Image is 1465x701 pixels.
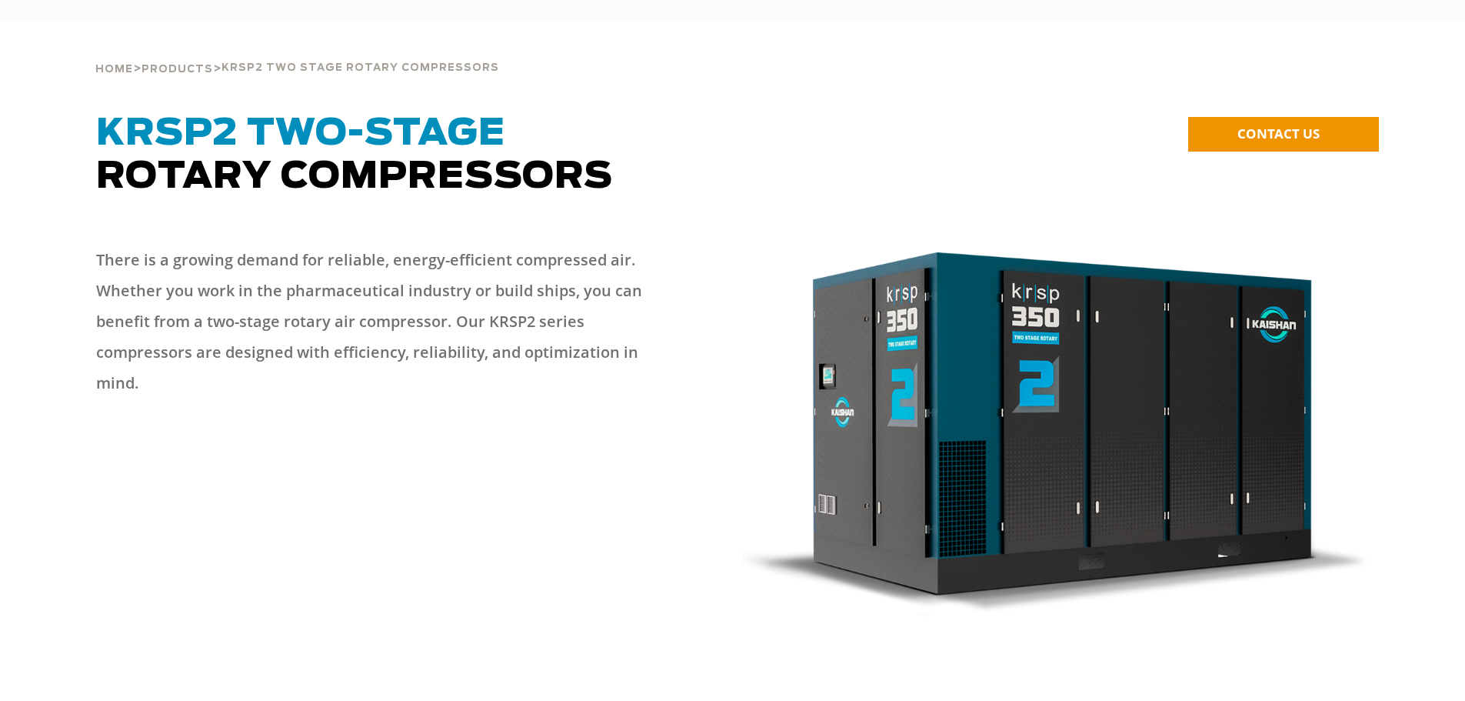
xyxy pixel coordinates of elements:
span: CONTACT US [1237,125,1320,142]
span: Rotary Compressors [96,115,613,195]
p: There is a growing demand for reliable, energy-efficient compressed air. Whether you work in the ... [96,245,671,399]
span: Home [95,65,133,75]
a: Products [142,62,213,75]
span: Products [142,65,213,75]
img: krsp350 [742,252,1370,617]
a: Home [95,62,133,75]
a: CONTACT US [1188,117,1379,152]
span: krsp2 two stage rotary compressors [221,63,499,73]
div: > > [95,23,499,82]
span: KRSP2 Two-Stage [96,115,505,152]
